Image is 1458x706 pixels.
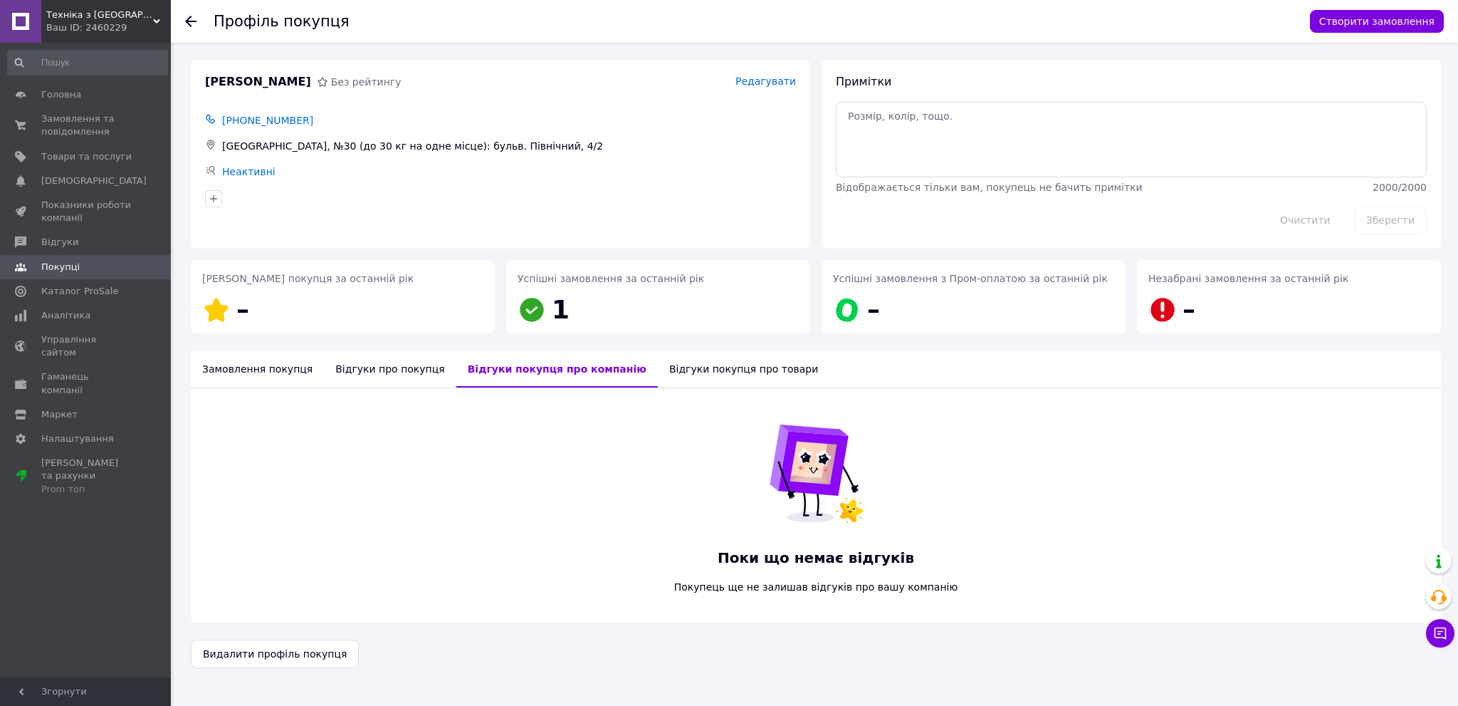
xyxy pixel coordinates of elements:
[7,50,168,76] input: Пошук
[41,113,132,138] span: Замовлення та повідомлення
[759,417,873,531] img: Поки що немає відгуків
[735,76,796,87] span: Редагувати
[518,273,704,284] span: Успішні замовлення за останній рік
[41,432,114,445] span: Налаштування
[236,295,249,324] span: –
[1426,619,1454,648] button: Чат з покупцем
[41,261,80,274] span: Покупці
[41,150,132,163] span: Товари та послуги
[41,483,132,496] div: Prom топ
[1310,10,1444,33] button: Створити замовлення
[202,273,414,284] span: [PERSON_NAME] покупця за останній рік
[658,351,829,388] div: Відгуки покупця про товари
[456,351,658,388] div: Відгуки покупця про компанію
[185,14,196,28] div: Повернутися назад
[214,13,350,30] h1: Профіль покупця
[331,76,402,88] span: Без рейтингу
[41,408,78,421] span: Маркет
[191,640,359,668] button: Видалити профіль покупця
[836,75,891,88] span: Примітки
[41,370,132,396] span: Гаманець компанії
[41,236,78,249] span: Відгуки
[222,115,313,126] span: [PHONE_NUMBER]
[41,175,147,187] span: [DEMOGRAPHIC_DATA]
[1373,182,1427,193] span: 2000 / 2000
[41,285,118,298] span: Каталог ProSale
[222,166,276,177] a: Неактивні
[636,580,995,594] span: Покупець ще не залишав відгуків про вашу компанію
[205,74,311,90] span: [PERSON_NAME]
[867,295,880,324] span: –
[552,295,570,324] span: 1
[41,88,81,101] span: Головна
[219,136,799,156] div: [GEOGRAPHIC_DATA], №30 (до 30 кг на одне місце): бульв. Північний, 4/2
[636,548,995,569] span: Поки що немає відгуків
[41,333,132,359] span: Управління сайтом
[324,351,456,388] div: Відгуки про покупця
[1148,273,1348,284] span: Незабрані замовлення за останній рік
[191,351,324,388] div: Замовлення покупця
[41,199,132,224] span: Показники роботи компанії
[833,273,1108,284] span: Успішні замовлення з Пром-оплатою за останній рік
[1182,295,1195,324] span: –
[41,457,132,496] span: [PERSON_NAME] та рахунки
[46,21,171,34] div: Ваш ID: 2460229
[836,182,1143,193] span: Відображається тільки вам, покупець не бачить примітки
[46,9,153,21] span: Техніка з Німеччини та США, (Нова та Вживана)
[41,309,90,322] span: Аналітика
